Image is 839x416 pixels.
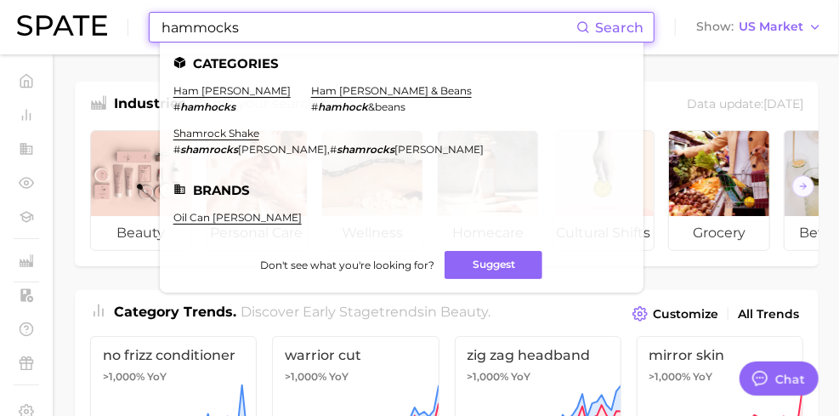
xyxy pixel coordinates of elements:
[17,15,107,36] img: SPATE
[337,143,394,156] em: shamrocks
[285,347,426,363] span: warrior cut
[668,130,770,251] a: grocery
[173,127,259,140] a: shamrock shake
[512,370,531,384] span: YoY
[173,84,291,97] a: ham [PERSON_NAME]
[103,370,145,383] span: >1,000%
[696,22,734,31] span: Show
[173,100,180,113] span: #
[180,100,235,113] em: hamhocks
[692,16,826,38] button: ShowUS Market
[173,183,630,197] li: Brands
[468,370,509,383] span: >1,000%
[653,307,718,322] span: Customize
[91,216,191,250] span: beauty
[649,370,691,383] span: >1,000%
[441,304,489,320] span: beauty
[260,259,434,271] span: Don't see what you're looking for?
[147,370,167,384] span: YoY
[103,347,244,363] span: no frizz conditioner
[792,175,814,197] button: Scroll Right
[114,304,236,320] span: Category Trends .
[311,84,472,97] a: ham [PERSON_NAME] & beans
[329,370,349,384] span: YoY
[669,216,769,250] span: grocery
[173,143,180,156] span: #
[738,307,799,322] span: All Trends
[368,100,405,113] span: &beans
[311,100,318,113] span: #
[628,302,723,326] button: Customize
[595,20,643,36] span: Search
[173,56,630,71] li: Categories
[649,347,791,363] span: mirror skin
[90,130,192,251] a: beauty
[739,22,803,31] span: US Market
[694,370,713,384] span: YoY
[330,143,337,156] span: #
[173,211,302,224] a: oil can [PERSON_NAME]
[468,347,609,363] span: zig zag headband
[180,143,238,156] em: shamrocks
[318,100,368,113] em: hamhock
[238,143,327,156] span: [PERSON_NAME]
[173,143,484,156] div: ,
[734,303,803,326] a: All Trends
[687,94,803,117] div: Data update: [DATE]
[394,143,484,156] span: [PERSON_NAME]
[160,13,576,42] input: Search here for a brand, industry, or ingredient
[114,94,190,117] h1: Industries.
[285,370,326,383] span: >1,000%
[445,251,542,279] button: Suggest
[241,304,491,320] span: Discover Early Stage trends in .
